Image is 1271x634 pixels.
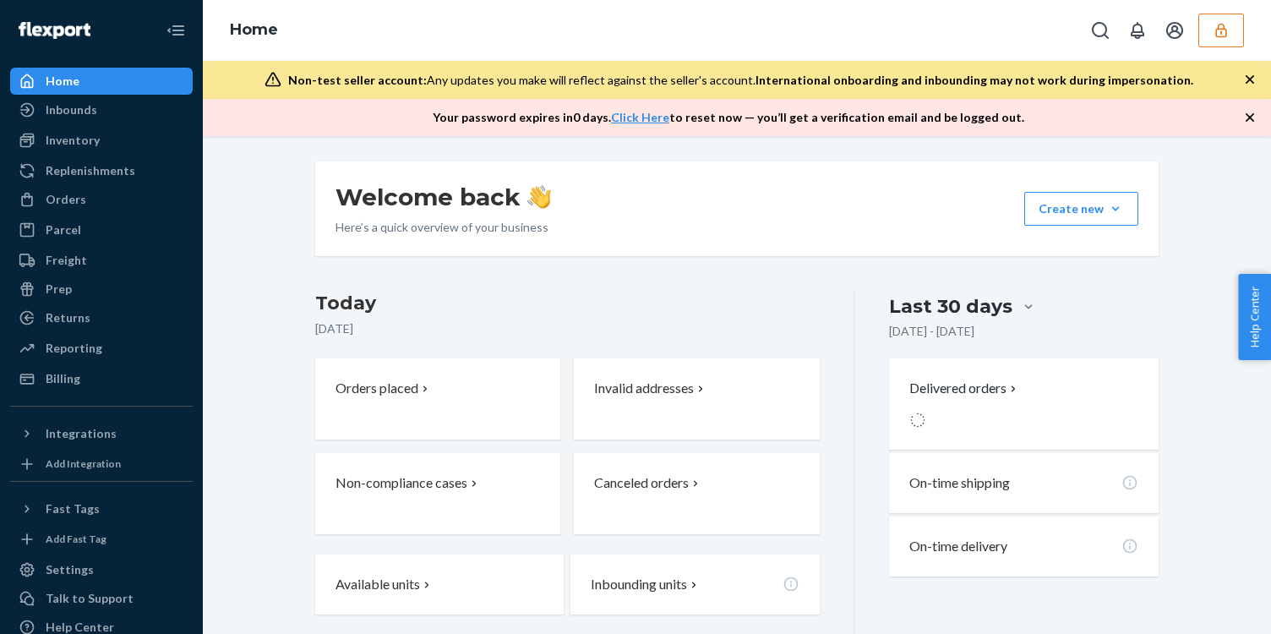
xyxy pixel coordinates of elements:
a: Replenishments [10,157,193,184]
ol: breadcrumbs [216,6,292,55]
div: Billing [46,370,80,387]
a: Talk to Support [10,585,193,612]
div: Add Integration [46,456,121,471]
button: Integrations [10,420,193,447]
div: Add Fast Tag [46,532,106,546]
div: Replenishments [46,162,135,179]
p: On-time shipping [909,473,1010,493]
button: Delivered orders [909,379,1020,398]
a: Orders [10,186,193,213]
div: Any updates you make will reflect against the seller's account. [288,72,1193,89]
div: Inventory [46,132,100,149]
button: Orders placed [315,358,560,440]
p: Inbounding units [591,575,687,594]
div: Home [46,73,79,90]
span: International onboarding and inbounding may not work during impersonation. [756,73,1193,87]
div: Fast Tags [46,500,100,517]
div: Prep [46,281,72,298]
p: Orders placed [335,379,418,398]
div: Parcel [46,221,81,238]
a: Reporting [10,335,193,362]
p: On-time delivery [909,537,1007,556]
a: Returns [10,304,193,331]
div: Freight [46,252,87,269]
img: Flexport logo [19,22,90,39]
a: Home [10,68,193,95]
button: Non-compliance cases [315,453,560,534]
p: Available units [335,575,420,594]
a: Inventory [10,127,193,154]
a: Settings [10,556,193,583]
a: Click Here [611,110,669,124]
div: Inbounds [46,101,97,118]
button: Open Search Box [1083,14,1117,47]
a: Prep [10,276,193,303]
button: Fast Tags [10,495,193,522]
p: Non-compliance cases [335,473,467,493]
button: Available units [315,555,564,615]
div: Orders [46,191,86,208]
p: Here’s a quick overview of your business [335,219,551,236]
button: Help Center [1238,274,1271,360]
button: Create new [1024,192,1138,226]
p: Invalid addresses [594,379,694,398]
p: Your password expires in 0 days . to reset now — you’ll get a verification email and be logged out. [433,109,1024,126]
div: Last 30 days [889,293,1012,320]
button: Invalid addresses [574,358,819,440]
a: Billing [10,365,193,392]
p: Canceled orders [594,473,689,493]
button: Close Navigation [159,14,193,47]
div: Reporting [46,340,102,357]
div: Settings [46,561,94,578]
button: Inbounding units [570,555,819,615]
div: Returns [46,309,90,326]
img: hand-wave emoji [527,185,551,209]
button: Open account menu [1158,14,1192,47]
p: [DATE] - [DATE] [889,323,974,340]
button: Open notifications [1121,14,1154,47]
div: Talk to Support [46,590,134,607]
a: Home [230,20,278,39]
p: [DATE] [315,320,820,337]
div: Integrations [46,425,117,442]
h1: Welcome back [335,182,551,212]
button: Canceled orders [574,453,819,534]
a: Add Fast Tag [10,529,193,549]
a: Add Integration [10,454,193,474]
h3: Today [315,290,820,317]
span: Non-test seller account: [288,73,427,87]
a: Inbounds [10,96,193,123]
a: Parcel [10,216,193,243]
a: Freight [10,247,193,274]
